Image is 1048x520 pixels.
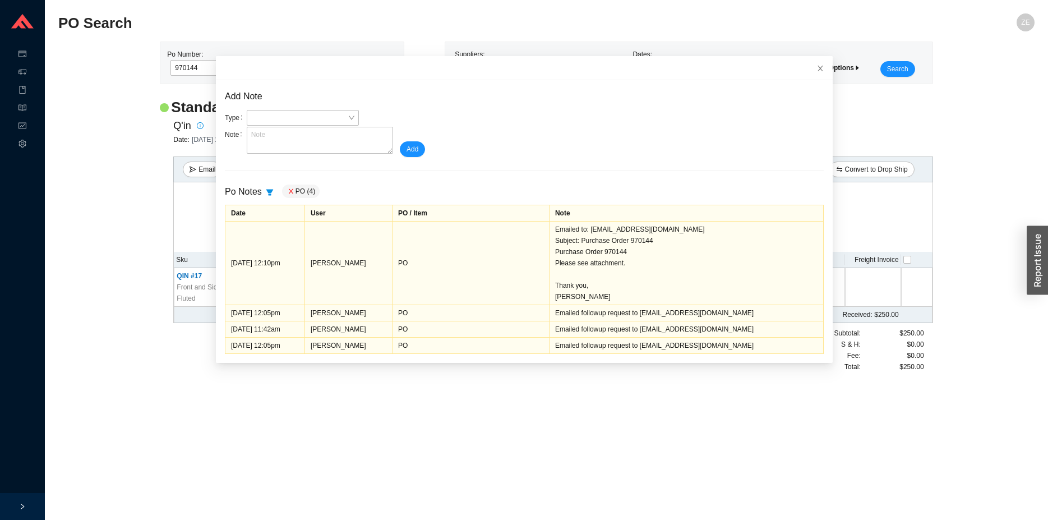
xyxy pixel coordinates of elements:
[176,254,312,265] div: Sku
[225,337,304,353] td: [DATE] 12:05pm
[304,305,392,321] td: [PERSON_NAME]
[847,350,861,361] span: Fee :
[173,136,192,144] span: Date:
[225,185,278,200] div: Po Notes
[225,321,304,337] td: [DATE] 11:42am
[392,337,549,353] td: PO
[844,361,861,372] span: Total:
[286,187,295,196] button: close
[225,127,247,142] label: Note
[392,221,549,305] td: PO
[225,305,304,321] td: [DATE] 12:05pm
[177,282,311,304] span: Front and Side Panle for Q.ZC60.22 Petalo Fluted
[452,49,630,77] div: Suppliers:
[829,162,915,177] button: swapConvert to Drop Ship
[907,350,924,361] span: $0.00
[19,136,26,154] span: setting
[549,205,823,221] td: Note
[173,117,191,134] span: Q'in
[1021,13,1029,31] span: ZE
[400,141,425,157] button: Add
[392,205,549,221] td: PO / Item
[19,46,26,64] span: credit-card
[880,61,915,77] button: Search
[630,49,807,77] div: Dates:
[262,188,276,196] span: filter
[392,305,549,321] td: PO
[836,166,843,174] span: swap
[225,221,304,305] td: [DATE] 12:10pm
[304,221,392,305] td: [PERSON_NAME]
[19,100,26,118] span: read
[392,321,549,337] td: PO
[555,340,817,351] div: Emailed followup request to [EMAIL_ADDRESS][DOMAIN_NAME]
[19,82,26,100] span: book
[861,328,924,339] div: $250.00
[287,188,294,195] span: close
[834,328,860,339] span: Subtotal:
[167,49,339,77] div: Po Number:
[19,503,26,510] span: right
[304,321,392,337] td: [PERSON_NAME]
[58,13,791,33] h2: PO Search
[811,64,861,72] span: More Options
[808,56,833,81] button: Close
[555,224,817,302] div: Emailed to: [EMAIL_ADDRESS][DOMAIN_NAME] Subject: Purchase Order 970144 Purchase Order 970144 Ple...
[887,63,908,75] span: Search
[198,164,215,175] span: Email
[225,110,247,126] label: Type
[192,136,241,144] span: [DATE] 12:10pm
[177,272,202,280] span: QIN #17
[555,307,817,319] div: Emailed followup request to [EMAIL_ADDRESS][DOMAIN_NAME]
[304,337,392,353] td: [PERSON_NAME]
[841,339,861,350] span: S & H:
[171,98,316,117] h2: Standard PO # 970144
[854,65,861,71] span: caret-right
[845,252,901,268] th: Freight Invoice
[190,166,196,174] span: send
[225,89,824,104] div: Add Note
[183,162,222,177] button: sendEmail
[843,311,872,319] span: Received:
[19,118,26,136] span: fund
[194,122,206,129] span: info-circle
[407,144,418,155] span: Add
[861,339,924,350] div: $0.00
[816,65,824,72] span: close
[861,361,924,372] div: $250.00
[555,324,817,335] div: Emailed followup request to [EMAIL_ADDRESS][DOMAIN_NAME]
[304,205,392,221] td: User
[281,185,319,198] div: PO (4)
[191,118,207,134] button: info-circle
[225,205,304,221] td: Date
[845,164,908,175] span: Convert to Drop Ship
[261,185,277,200] button: filter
